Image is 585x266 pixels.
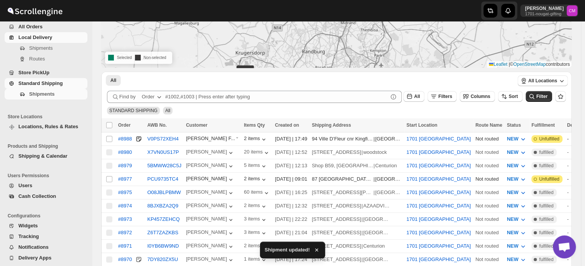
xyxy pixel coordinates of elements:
[5,43,87,54] button: Shipments
[186,135,239,143] button: [PERSON_NAME] F...
[275,215,307,223] div: [DATE] | 22:22
[29,45,53,51] span: Shipments
[475,135,502,143] div: Not routed
[5,21,87,32] button: All Orders
[539,189,553,196] span: fulfilled
[186,189,235,197] button: [PERSON_NAME]
[406,256,471,262] button: 1701 [GEOGRAPHIC_DATA]
[118,230,132,235] button: #8972
[312,149,361,156] div: [STREET_ADDRESS]
[119,93,136,101] span: Find by
[18,244,49,250] span: Notifications
[487,61,572,68] div: © contributors
[244,162,268,170] button: 5 items
[186,216,235,224] button: [PERSON_NAME]
[475,242,502,250] div: Not routed
[502,253,531,266] button: NEW
[509,62,510,67] span: |
[5,180,87,191] button: Users
[5,121,87,132] button: Locations, Rules & Rates
[475,229,502,237] div: Not routed
[507,136,518,142] span: NEW
[275,229,307,237] div: [DATE] | 21:04
[312,256,361,263] div: [STREET_ADDRESS]
[244,149,270,157] div: 20 items
[118,256,132,262] div: #8970
[539,149,553,155] span: fulfilled
[118,243,132,249] button: #8971
[118,216,132,222] div: #8973
[109,108,158,113] span: STANDARD SHIPPING
[275,149,307,156] div: [DATE] | 12:52
[539,243,553,249] span: fulfilled
[312,162,373,170] div: Shop B59, [GEOGRAPHIC_DATA]
[427,91,457,102] button: Filters
[244,135,268,143] button: 2 items
[5,54,87,64] button: Routes
[275,175,307,183] div: [DATE] | 09:01
[406,203,471,209] button: 1701 [GEOGRAPHIC_DATA]
[18,255,51,261] span: Delivery Apps
[5,253,87,263] button: Delivery Apps
[147,149,179,155] button: X7VN0US17P
[502,133,531,145] button: NEW
[147,203,178,209] button: 8BJXBZA2Q9
[312,162,402,170] div: |
[312,175,373,183] div: 87 [GEOGRAPHIC_DATA], [GEOGRAPHIC_DATA]
[513,62,546,67] a: OpenStreetMap
[244,243,268,250] div: 2 items
[470,94,490,99] span: Columns
[244,256,268,264] div: 1 items
[312,122,351,128] span: Shipping Address
[375,135,402,143] div: [GEOGRAPHIC_DATA]
[186,135,235,141] div: [PERSON_NAME] F...
[244,189,270,197] div: 60 items
[5,242,87,253] button: Notifications
[363,229,390,237] div: [GEOGRAPHIC_DATA], [GEOGRAPHIC_DATA]
[147,176,178,182] button: PCU9735TC4
[525,11,564,16] p: 1701-nougat-gifting
[118,149,132,155] button: #8980
[5,231,87,242] button: Tracking
[406,189,471,195] button: 1701 [GEOGRAPHIC_DATA]
[18,183,32,188] span: Users
[489,62,507,67] a: Leaflet
[18,223,38,228] span: Widgets
[6,1,64,20] img: ScrollEngine
[312,242,361,250] div: [STREET_ADDRESS]
[29,91,54,97] span: Shipments
[142,93,154,101] div: Order
[18,233,39,239] span: Tracking
[244,176,268,183] button: 2 items
[509,94,518,99] span: Sort
[108,53,132,62] p: Selected
[312,149,402,156] div: |
[531,122,555,128] span: Fulfillment
[5,89,87,100] button: Shipments
[312,175,402,183] div: |
[539,230,553,236] span: fulfilled
[8,173,88,179] span: Users Permissions
[110,77,116,83] span: All
[312,215,402,223] div: |
[375,189,402,196] div: [GEOGRAPHIC_DATA]
[539,136,559,142] span: Unfulfilled
[528,78,557,84] span: All Locations
[186,202,235,210] div: [PERSON_NAME]
[186,176,235,183] button: [PERSON_NAME]
[520,5,578,17] button: User menu
[507,176,518,182] span: NEW
[147,216,180,222] button: KP457ZEHCQ
[244,216,268,224] div: 3 items
[406,176,471,182] button: 1701 [GEOGRAPHIC_DATA]
[375,175,402,183] div: [GEOGRAPHIC_DATA]
[118,203,132,209] button: #8974
[118,122,131,128] span: Order
[406,122,437,128] span: Start Location
[186,149,235,157] button: [PERSON_NAME]
[406,149,471,155] button: 1701 [GEOGRAPHIC_DATA]
[147,230,178,235] button: Z6T7ZAZKBS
